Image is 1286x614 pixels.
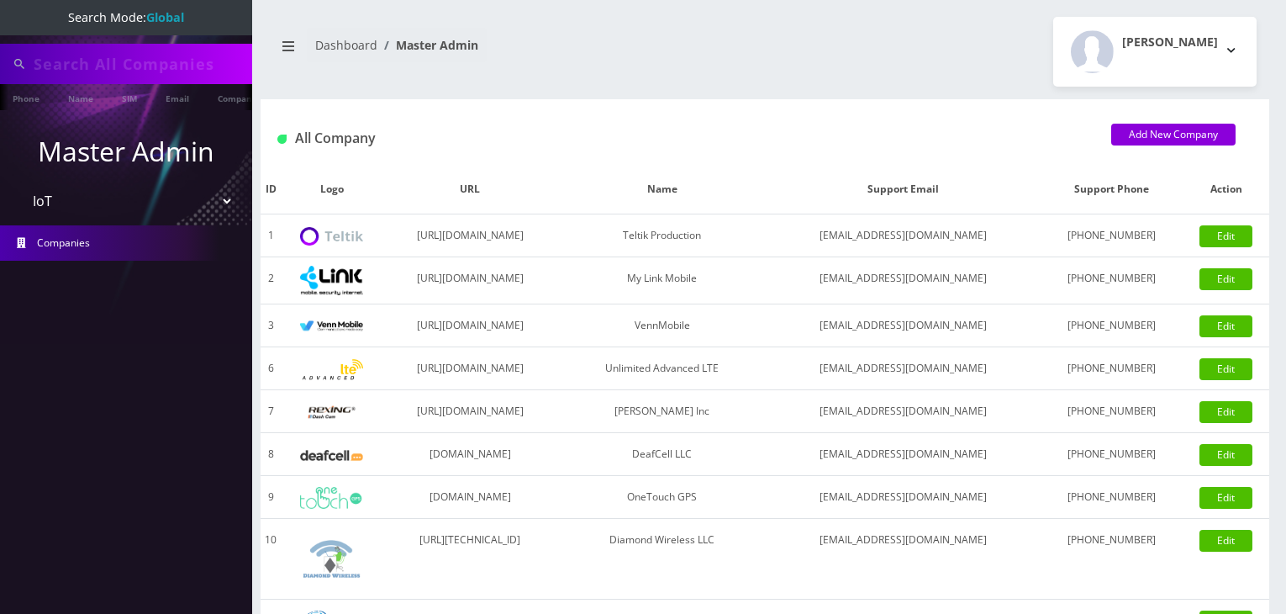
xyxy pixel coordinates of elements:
a: Edit [1199,401,1252,423]
td: [EMAIL_ADDRESS][DOMAIN_NAME] [767,390,1040,433]
td: VennMobile [557,304,767,347]
a: Name [60,84,102,110]
td: DeafCell LLC [557,433,767,476]
td: [URL][DOMAIN_NAME] [383,257,557,304]
td: Unlimited Advanced LTE [557,347,767,390]
td: 6 [261,347,281,390]
span: Search Mode: [68,9,184,25]
td: [EMAIL_ADDRESS][DOMAIN_NAME] [767,304,1040,347]
td: [PHONE_NUMBER] [1040,347,1183,390]
td: OneTouch GPS [557,476,767,519]
span: Companies [37,236,90,250]
td: [URL][DOMAIN_NAME] [383,347,557,390]
th: Name [557,165,767,214]
td: Diamond Wireless LLC [557,519,767,600]
nav: breadcrumb [273,28,752,76]
td: [EMAIL_ADDRESS][DOMAIN_NAME] [767,519,1040,600]
img: Diamond Wireless LLC [300,527,363,590]
a: Edit [1199,530,1252,552]
td: [PHONE_NUMBER] [1040,519,1183,600]
th: Support Email [767,165,1040,214]
a: Company [209,84,266,110]
a: Phone [4,84,48,110]
td: My Link Mobile [557,257,767,304]
th: URL [383,165,557,214]
a: SIM [113,84,145,110]
td: [EMAIL_ADDRESS][DOMAIN_NAME] [767,257,1040,304]
img: Unlimited Advanced LTE [300,359,363,380]
th: Logo [281,165,383,214]
td: [EMAIL_ADDRESS][DOMAIN_NAME] [767,214,1040,257]
img: All Company [277,135,287,144]
td: 3 [261,304,281,347]
td: [PERSON_NAME] Inc [557,390,767,433]
img: DeafCell LLC [300,450,363,461]
img: Rexing Inc [300,405,363,421]
td: [EMAIL_ADDRESS][DOMAIN_NAME] [767,476,1040,519]
td: [PHONE_NUMBER] [1040,433,1183,476]
td: 1 [261,214,281,257]
td: 9 [261,476,281,519]
td: [URL][DOMAIN_NAME] [383,304,557,347]
a: Edit [1199,444,1252,466]
button: [PERSON_NAME] [1053,17,1257,87]
a: Add New Company [1111,124,1236,146]
td: 8 [261,433,281,476]
img: Teltik Production [300,227,363,246]
h1: All Company [277,130,1086,146]
a: Dashboard [315,37,377,53]
td: [PHONE_NUMBER] [1040,257,1183,304]
strong: Global [146,9,184,25]
td: [PHONE_NUMBER] [1040,476,1183,519]
img: My Link Mobile [300,266,363,295]
td: 7 [261,390,281,433]
td: [DOMAIN_NAME] [383,433,557,476]
td: [PHONE_NUMBER] [1040,304,1183,347]
td: [EMAIL_ADDRESS][DOMAIN_NAME] [767,347,1040,390]
input: Search All Companies [34,48,248,80]
li: Master Admin [377,36,478,54]
td: [PHONE_NUMBER] [1040,390,1183,433]
th: Action [1183,165,1269,214]
a: Edit [1199,225,1252,247]
img: VennMobile [300,320,363,332]
a: Email [157,84,198,110]
td: Teltik Production [557,214,767,257]
a: Edit [1199,487,1252,509]
th: ID [261,165,281,214]
td: 10 [261,519,281,600]
img: OneTouch GPS [300,487,363,509]
td: [PHONE_NUMBER] [1040,214,1183,257]
td: 2 [261,257,281,304]
td: [URL][DOMAIN_NAME] [383,390,557,433]
a: Edit [1199,358,1252,380]
td: [URL][DOMAIN_NAME] [383,214,557,257]
td: [URL][TECHNICAL_ID] [383,519,557,600]
td: [DOMAIN_NAME] [383,476,557,519]
a: Edit [1199,315,1252,337]
th: Support Phone [1040,165,1183,214]
a: Edit [1199,268,1252,290]
td: [EMAIL_ADDRESS][DOMAIN_NAME] [767,433,1040,476]
h2: [PERSON_NAME] [1122,35,1218,50]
